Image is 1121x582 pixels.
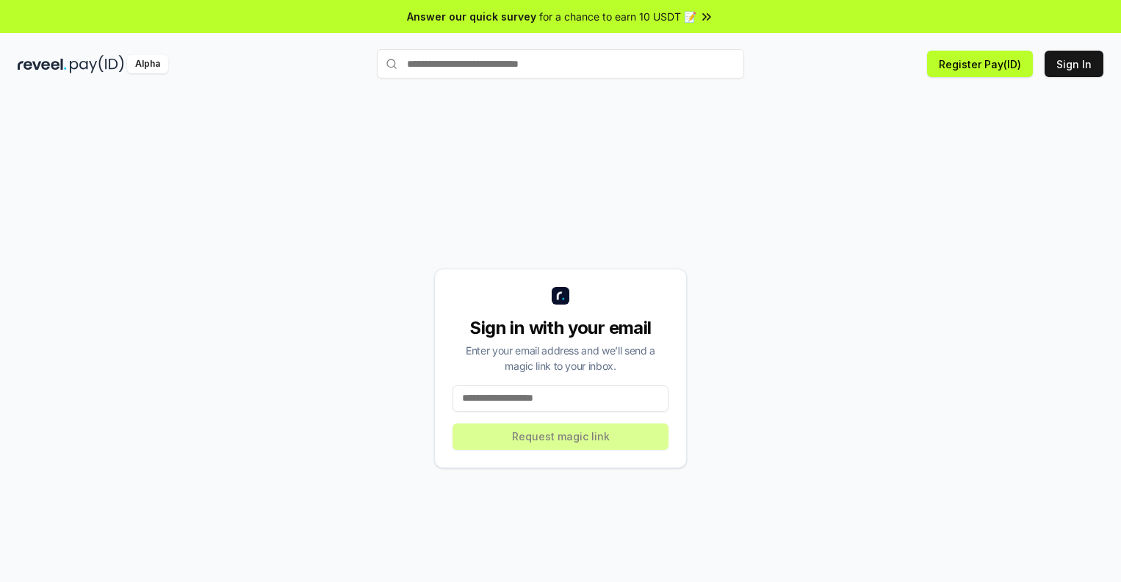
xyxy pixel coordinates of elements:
div: Enter your email address and we’ll send a magic link to your inbox. [453,343,668,374]
div: Sign in with your email [453,316,668,340]
button: Register Pay(ID) [927,51,1033,77]
div: Alpha [127,55,168,73]
img: logo_small [552,287,569,305]
span: Answer our quick survey [407,9,536,24]
button: Sign In [1045,51,1103,77]
span: for a chance to earn 10 USDT 📝 [539,9,696,24]
img: pay_id [70,55,124,73]
img: reveel_dark [18,55,67,73]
